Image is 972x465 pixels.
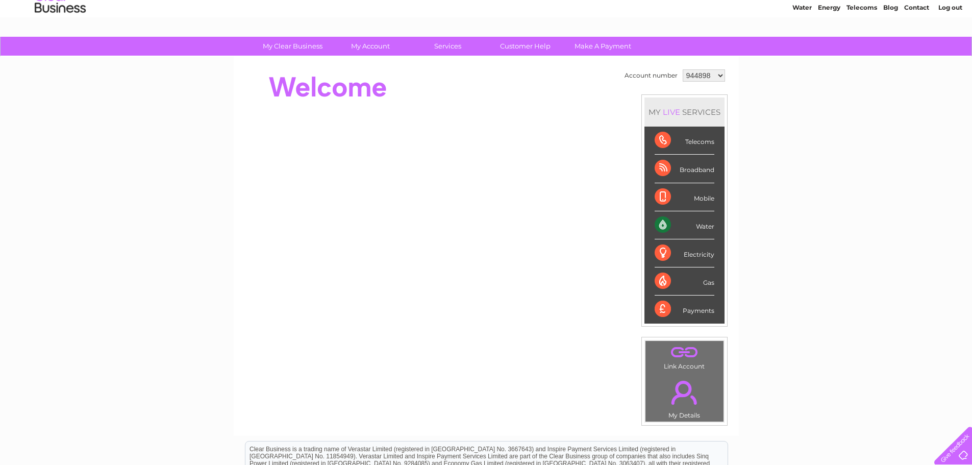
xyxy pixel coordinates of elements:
a: My Clear Business [251,37,335,56]
td: Account number [622,67,680,84]
div: Payments [655,296,714,323]
a: Customer Help [483,37,567,56]
a: Contact [904,43,929,51]
a: My Account [328,37,412,56]
a: Telecoms [846,43,877,51]
a: 0333 014 3131 [780,5,850,18]
a: Services [406,37,490,56]
td: My Details [645,372,724,422]
a: Energy [818,43,840,51]
a: . [648,375,721,410]
div: Electricity [655,239,714,267]
div: Telecoms [655,127,714,155]
div: MY SERVICES [644,97,725,127]
div: Mobile [655,183,714,211]
img: logo.png [34,27,86,58]
td: Link Account [645,340,724,373]
div: Clear Business is a trading name of Verastar Limited (registered in [GEOGRAPHIC_DATA] No. 3667643... [245,6,728,50]
div: Broadband [655,155,714,183]
div: Gas [655,267,714,296]
div: LIVE [661,107,682,117]
a: Make A Payment [561,37,645,56]
a: Blog [883,43,898,51]
a: Log out [938,43,962,51]
div: Water [655,211,714,239]
a: . [648,344,721,361]
a: Water [792,43,812,51]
